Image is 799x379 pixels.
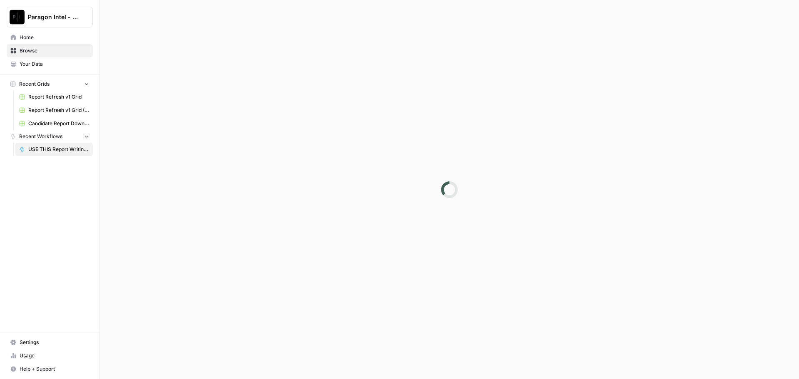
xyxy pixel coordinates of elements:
[7,31,93,44] a: Home
[20,365,89,373] span: Help + Support
[15,90,93,104] a: Report Refresh v1 Grid
[19,80,50,88] span: Recent Grids
[7,57,93,71] a: Your Data
[28,13,78,21] span: Paragon Intel - Bill / Ty / [PERSON_NAME] R&D
[28,93,89,101] span: Report Refresh v1 Grid
[20,47,89,54] span: Browse
[7,78,93,90] button: Recent Grids
[15,104,93,117] a: Report Refresh v1 Grid (Copy)
[15,143,93,156] a: USE THIS Report Writing Workflow - v2 Gemini One Analysis
[20,352,89,359] span: Usage
[7,44,93,57] a: Browse
[7,130,93,143] button: Recent Workflows
[28,146,89,153] span: USE THIS Report Writing Workflow - v2 Gemini One Analysis
[20,339,89,346] span: Settings
[20,34,89,41] span: Home
[7,7,93,27] button: Workspace: Paragon Intel - Bill / Ty / Colby R&D
[20,60,89,68] span: Your Data
[7,336,93,349] a: Settings
[28,107,89,114] span: Report Refresh v1 Grid (Copy)
[15,117,93,130] a: Candidate Report Download Sheet
[7,349,93,362] a: Usage
[19,133,62,140] span: Recent Workflows
[10,10,25,25] img: Paragon Intel - Bill / Ty / Colby R&D Logo
[7,362,93,376] button: Help + Support
[28,120,89,127] span: Candidate Report Download Sheet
